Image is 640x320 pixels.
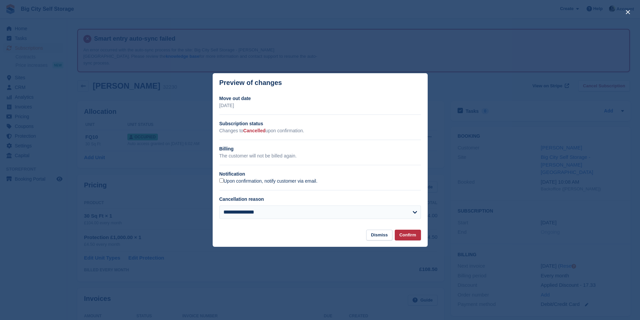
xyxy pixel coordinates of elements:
[219,102,421,109] p: [DATE]
[219,120,421,127] h2: Subscription status
[219,152,421,159] p: The customer will not be billed again.
[219,178,317,184] label: Upon confirmation, notify customer via email.
[219,171,421,178] h2: Notification
[243,128,265,133] span: Cancelled
[623,7,633,17] button: close
[219,127,421,134] p: Changes to upon confirmation.
[219,79,282,87] p: Preview of changes
[219,145,421,152] h2: Billing
[219,178,224,183] input: Upon confirmation, notify customer via email.
[395,230,421,241] button: Confirm
[219,95,421,102] h2: Move out date
[219,196,264,202] label: Cancellation reason
[366,230,392,241] button: Dismiss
